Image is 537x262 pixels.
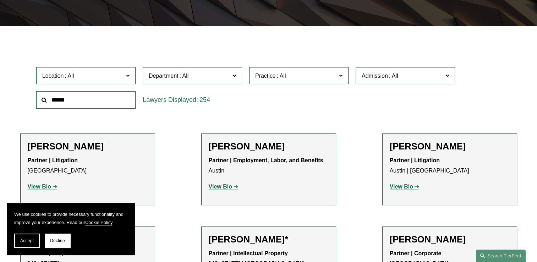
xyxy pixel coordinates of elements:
h2: [PERSON_NAME] [390,234,510,245]
a: Cookie Policy [85,220,113,225]
h2: [PERSON_NAME]* [209,234,329,245]
p: [GEOGRAPHIC_DATA] [28,155,148,176]
strong: View Bio [390,184,413,190]
a: View Bio [28,184,57,190]
span: 254 [199,96,210,103]
span: Practice [255,73,276,79]
span: Admission [362,73,388,79]
strong: Partner | Corporate [390,250,442,256]
strong: Partner | Litigation [390,157,440,163]
strong: Partner | Litigation [28,157,78,163]
h2: [PERSON_NAME] [390,141,510,152]
strong: Partner | Corporate [28,250,80,256]
strong: View Bio [209,184,232,190]
h2: [PERSON_NAME] [209,141,329,152]
button: Accept [14,234,40,248]
a: View Bio [209,184,239,190]
button: Decline [45,234,70,248]
strong: Partner | Intellectual Property [209,250,288,256]
p: Austin | [GEOGRAPHIC_DATA] [390,155,510,176]
p: We use cookies to provide necessary functionality and improve your experience. Read our . [14,210,128,226]
span: Decline [50,238,65,243]
p: Austin [209,155,329,176]
span: Department [149,73,179,79]
strong: Partner | Employment, Labor, and Benefits [209,157,323,163]
section: Cookie banner [7,203,135,255]
span: Accept [20,238,34,243]
strong: View Bio [28,184,51,190]
a: Search this site [476,250,526,262]
a: View Bio [390,184,420,190]
h2: [PERSON_NAME] [28,141,148,152]
span: Location [42,73,64,79]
